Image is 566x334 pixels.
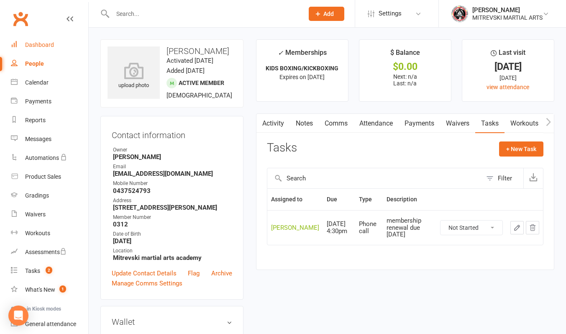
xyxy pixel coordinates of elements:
a: What's New1 [11,280,88,299]
span: Expires on [DATE] [279,74,325,80]
div: [PERSON_NAME] [472,6,543,14]
div: Assessments [25,249,67,255]
a: Activity [256,114,290,133]
button: Add [309,7,344,21]
a: Waivers [11,205,88,224]
div: $0.00 [367,62,443,71]
a: Workouts [505,114,544,133]
input: Search... [110,8,298,20]
a: Messages [11,130,88,149]
a: view attendance [487,84,529,90]
img: thumb_image1560256005.png [451,5,468,22]
div: MITREVSKI MARTIAL ARTS [472,14,543,21]
a: Manage Comms Settings [112,278,182,288]
strong: [DATE] [113,237,232,245]
th: Assigned to [267,189,323,210]
div: upload photo [108,62,160,90]
div: Email [113,163,232,171]
a: Update Contact Details [112,268,177,278]
a: Waivers [440,114,475,133]
h3: [PERSON_NAME] [108,46,236,56]
a: Workouts [11,224,88,243]
a: Product Sales [11,167,88,186]
strong: Mitrevski martial arts academy [113,254,232,262]
time: Added [DATE] [166,67,205,75]
div: Dashboard [25,41,54,48]
a: General attendance kiosk mode [11,315,88,334]
span: 1 [59,285,66,293]
h3: Tasks [267,141,297,154]
div: Location [113,247,232,255]
th: Description [383,189,436,210]
div: [DATE] 4:30pm [327,221,351,234]
a: Assessments [11,243,88,262]
strong: 0312 [113,221,232,228]
a: Calendar [11,73,88,92]
div: Tasks [25,267,40,274]
a: Flag [188,268,200,278]
i: ✓ [278,49,283,57]
a: Archive [211,268,232,278]
span: [DEMOGRAPHIC_DATA] [166,92,232,99]
a: Tasks [475,114,505,133]
a: Payments [11,92,88,111]
div: Owner [113,146,232,154]
div: Workouts [25,230,50,236]
a: Comms [319,114,353,133]
div: Filter [498,173,512,183]
a: Gradings [11,186,88,205]
span: Active member [179,80,224,86]
div: Last visit [491,47,525,62]
div: Calendar [25,79,49,86]
div: People [25,60,44,67]
div: What's New [25,286,55,293]
div: Product Sales [25,173,61,180]
div: Automations [25,154,59,161]
th: Due [323,189,355,210]
div: [DATE] [470,73,546,82]
a: Dashboard [11,36,88,54]
div: Gradings [25,192,49,199]
a: People [11,54,88,73]
div: Reports [25,117,46,123]
time: Activated [DATE] [166,57,213,64]
div: $ Balance [390,47,420,62]
div: Date of Birth [113,230,232,238]
button: + New Task [499,141,543,157]
div: General attendance [25,321,76,327]
a: Attendance [353,114,399,133]
a: Payments [399,114,440,133]
div: [PERSON_NAME] [271,224,319,231]
div: Mobile Number [113,180,232,188]
div: Messages [25,136,51,142]
a: Reports [11,111,88,130]
div: membership renewal due [DATE] [387,217,433,238]
button: Filter [482,168,523,188]
strong: 0437524793 [113,187,232,195]
h3: Wallet [112,317,232,326]
span: Add [323,10,334,17]
span: Settings [379,4,402,23]
a: Tasks 2 [11,262,88,280]
strong: KIDS BOXING/KICKBOXING [266,65,338,72]
strong: [PERSON_NAME] [113,153,232,161]
h3: Contact information [112,127,232,140]
div: Member Number [113,213,232,221]
a: Clubworx [10,8,31,29]
div: Payments [25,98,51,105]
th: Type [355,189,383,210]
div: Memberships [278,47,327,63]
a: Notes [290,114,319,133]
strong: [STREET_ADDRESS][PERSON_NAME] [113,204,232,211]
div: Address [113,197,232,205]
a: Automations [11,149,88,167]
div: Waivers [25,211,46,218]
p: Next: n/a Last: n/a [367,73,443,87]
input: Search [267,168,482,188]
div: Phone call [359,221,379,234]
span: 2 [46,267,52,274]
div: [DATE] [470,62,546,71]
div: Open Intercom Messenger [8,306,28,326]
strong: [EMAIL_ADDRESS][DOMAIN_NAME] [113,170,232,177]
